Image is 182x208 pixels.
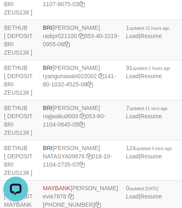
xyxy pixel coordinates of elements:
[1,141,40,181] td: BETHUB [ DEPOSIT BRI ZEUS138 ]
[43,193,66,200] a: evie7878
[79,161,85,168] a: Copy 018101104273507 to clipboard
[140,193,162,200] a: Resume
[140,33,162,39] a: Resume
[43,33,77,39] a: radipr021100
[140,153,162,160] a: Resume
[3,3,28,28] button: Open LiveChat chat widget
[132,66,170,71] span: updated 2 hours ago
[40,100,123,141] td: [PERSON_NAME] 053-80-1104-0645-05
[126,113,139,120] a: Load
[43,153,85,160] a: NATASYA09876
[43,113,78,120] a: najjwaku9009
[126,65,170,79] span: |
[126,145,172,151] span: 124
[129,106,168,111] span: updated 11 secs ago
[79,121,85,128] a: Copy 053801104064505 to clipboard
[1,60,40,100] td: BETHUB [ DEPOSIT BRI ZEUS138 ]
[140,113,162,120] a: Resume
[126,185,162,200] span: |
[1,100,40,141] td: BETHUB [ DEPOSIT BRI ZEUS138 ]
[126,193,139,200] a: Load
[126,145,172,160] span: |
[98,73,104,79] a: Copy ryangunawan022002 to clipboard
[126,153,139,160] a: Load
[126,24,169,39] span: |
[78,33,84,39] a: Copy radipr021100 to clipboard
[43,65,52,71] span: BRI
[1,20,40,60] td: BETHUB [ DEPOSIT BRI ZEUS138 ]
[43,105,52,111] span: BRI
[80,113,85,120] a: Copy najjwaku9009 to clipboard
[140,73,162,79] a: Resume
[136,146,172,151] span: updated 4 mins ago
[126,65,170,71] span: 91
[95,201,101,208] a: Copy 8004940100 to clipboard
[126,33,139,39] a: Load
[129,26,169,31] span: updated 15 hours ago
[126,73,139,79] a: Load
[68,193,73,200] a: Copy evie7878 to clipboard
[43,73,97,79] a: ryangunawan022002
[86,153,92,160] a: Copy NATASYA09876 to clipboard
[40,141,123,181] td: [PERSON_NAME] 018-10-1104-2735-07
[43,145,52,151] span: BRI
[126,24,169,31] span: 1
[126,185,158,191] span: 0
[40,60,123,100] td: [PERSON_NAME] 141-80-1032-4525-08
[43,185,71,191] span: MAYBANK
[129,186,158,191] span: updated [DATE]
[126,105,168,111] span: 7
[87,81,93,88] a: Copy 141801032452508 to clipboard
[79,1,85,7] a: Copy 018101107907503 to clipboard
[43,24,52,31] span: BRI
[40,20,123,60] td: [PERSON_NAME] 053-40-1019-0955-06
[126,105,168,120] span: |
[64,41,70,48] a: Copy 053401019095506 to clipboard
